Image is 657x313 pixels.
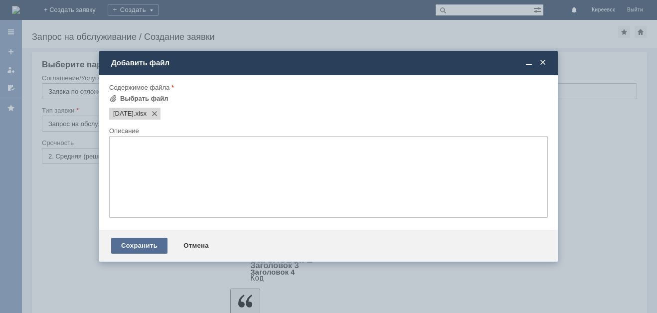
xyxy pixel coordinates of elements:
[109,84,546,91] div: Содержимое файла
[120,95,168,103] div: Выбрать файл
[113,110,134,118] span: 05.09.2025.xlsx
[109,128,546,134] div: Описание
[4,4,146,20] div: Добрый вечер.Прошу удалить отложенные чеки за [DATE]
[111,58,548,67] div: Добавить файл
[134,110,147,118] span: 05.09.2025.xlsx
[538,58,548,67] span: Закрыть
[524,58,534,67] span: Свернуть (Ctrl + M)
